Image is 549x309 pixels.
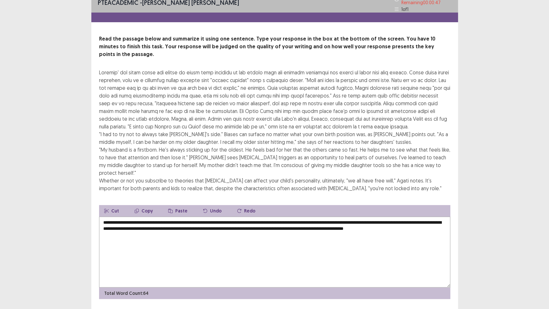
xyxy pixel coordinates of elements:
p: 1 of 1 [401,6,408,13]
p: Read the passage below and summarize it using one sentence. Type your response in the box at the ... [99,35,450,58]
button: Copy [129,205,158,217]
p: Total Word Count: 64 [104,290,149,297]
button: Undo [198,205,227,217]
button: Paste [163,205,193,217]
button: Cut [99,205,124,217]
button: Redo [232,205,261,217]
div: Loremip' dol sitam conse adi elitse do eiusm temp incididu ut lab etdolo magn ali enimadm veniamq... [99,69,450,192]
